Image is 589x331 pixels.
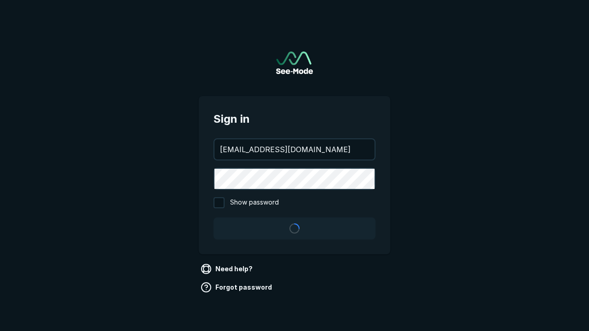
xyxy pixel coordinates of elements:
a: Need help? [199,262,256,276]
input: your@email.com [214,139,375,160]
span: Show password [230,197,279,208]
a: Go to sign in [276,51,313,74]
img: See-Mode Logo [276,51,313,74]
a: Forgot password [199,280,276,295]
span: Sign in [214,111,375,127]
